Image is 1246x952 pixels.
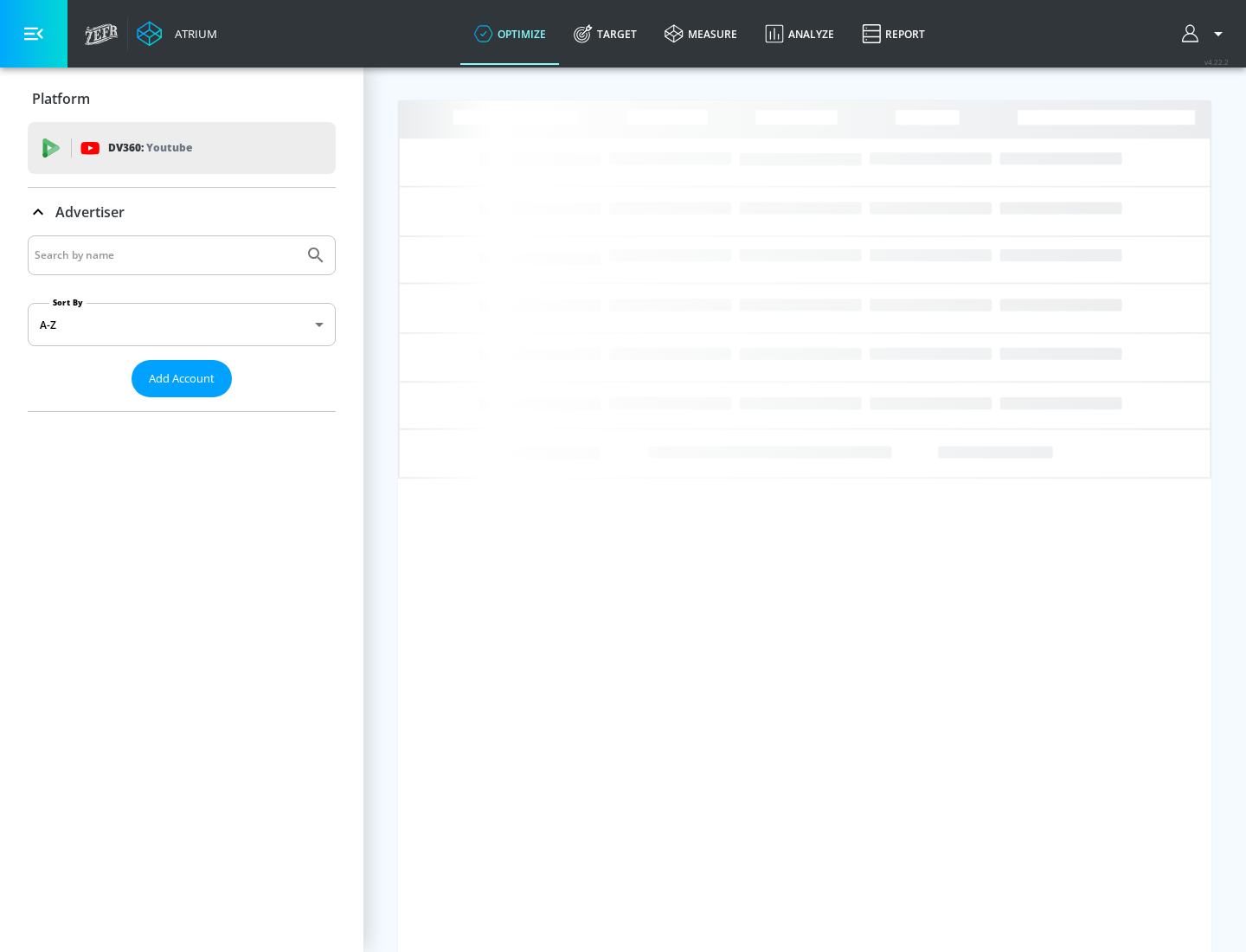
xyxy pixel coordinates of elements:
[560,3,651,65] a: Target
[168,26,217,42] div: Atrium
[132,360,232,397] button: Add Account
[55,203,125,222] p: Advertiser
[28,188,336,236] div: Advertiser
[28,122,336,174] div: DV360: Youtube
[651,3,751,65] a: measure
[49,297,87,308] label: Sort By
[28,74,336,123] div: Platform
[137,21,217,47] a: Atrium
[28,303,336,346] div: A-Z
[751,3,848,65] a: Analyze
[1204,57,1229,67] span: v 4.22.2
[35,244,297,267] input: Search by name
[108,138,192,158] p: DV360:
[848,3,939,65] a: Report
[28,235,336,411] div: Advertiser
[28,397,336,411] nav: list of Advertiser
[460,3,560,65] a: optimize
[32,89,90,108] p: Platform
[149,369,215,389] span: Add Account
[146,138,192,157] p: Youtube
